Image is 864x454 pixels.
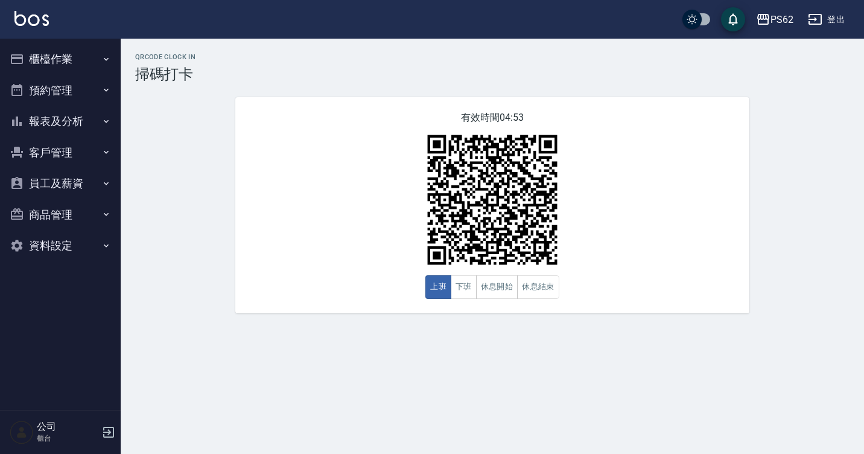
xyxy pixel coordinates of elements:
[135,66,850,83] h3: 掃碼打卡
[425,275,451,299] button: 上班
[721,7,745,31] button: save
[135,53,850,61] h2: QRcode Clock In
[476,275,518,299] button: 休息開始
[235,97,749,313] div: 有效時間 04:53
[5,137,116,168] button: 客戶管理
[5,43,116,75] button: 櫃檯作業
[5,199,116,231] button: 商品管理
[37,421,98,433] h5: 公司
[14,11,49,26] img: Logo
[5,168,116,199] button: 員工及薪資
[517,275,559,299] button: 休息結束
[5,106,116,137] button: 報表及分析
[451,275,477,299] button: 下班
[5,75,116,106] button: 預約管理
[5,230,116,261] button: 資料設定
[803,8,850,31] button: 登出
[770,12,793,27] div: PS62
[10,420,34,444] img: Person
[751,7,798,32] button: PS62
[37,433,98,444] p: 櫃台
